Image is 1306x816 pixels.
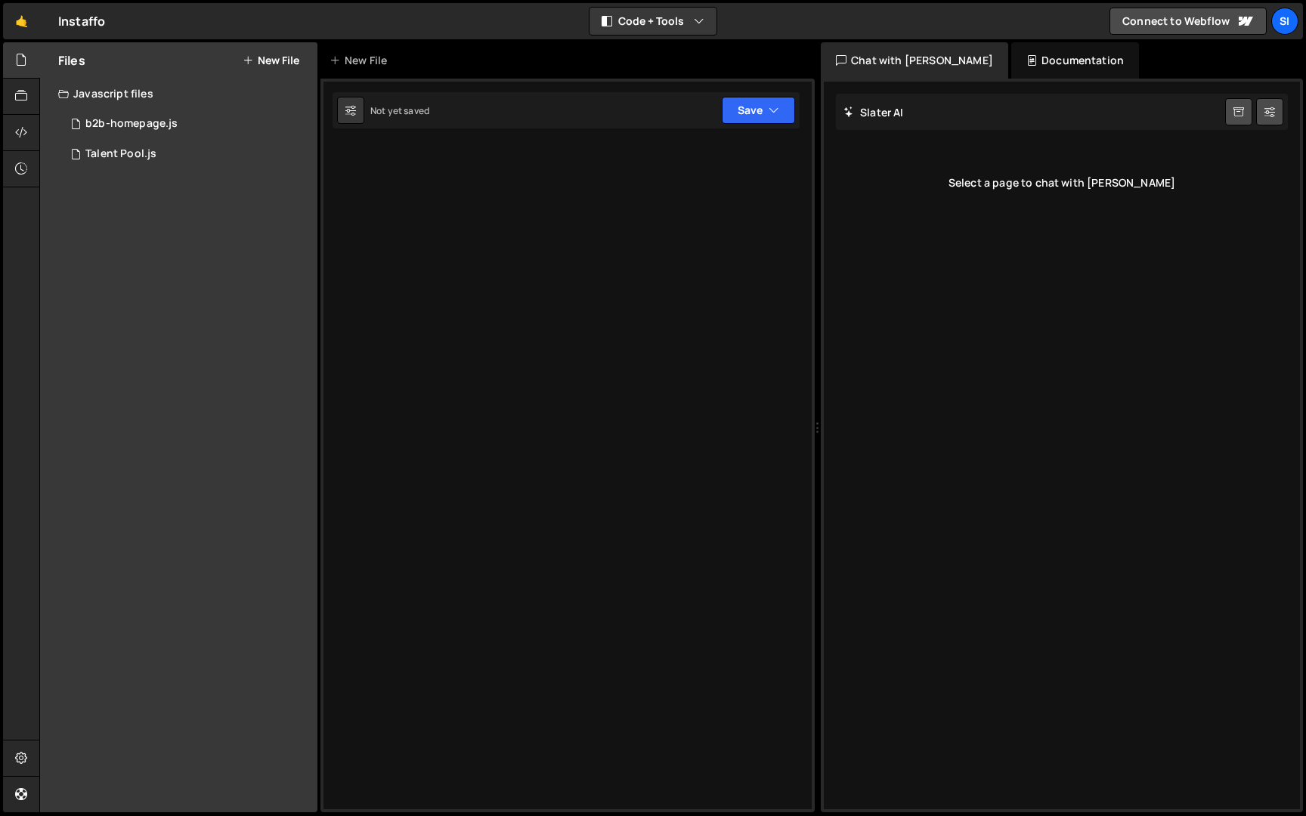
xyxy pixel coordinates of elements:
div: New File [330,53,393,68]
a: SI [1271,8,1298,35]
h2: Slater AI [843,105,904,119]
h2: Files [58,52,85,69]
button: Save [722,97,795,124]
div: Talent Pool.js [85,147,156,161]
button: Code + Tools [590,8,716,35]
div: 15318/40274.js [58,139,317,169]
div: Not yet saved [370,104,429,117]
div: Instaffo [58,12,105,30]
div: Javascript files [40,79,317,109]
div: b2b-homepage.js [85,117,178,131]
div: Chat with [PERSON_NAME] [821,42,1008,79]
a: Connect to Webflow [1109,8,1267,35]
div: Select a page to chat with [PERSON_NAME] [836,153,1288,213]
div: Documentation [1011,42,1139,79]
button: New File [243,54,299,66]
a: 🤙 [3,3,40,39]
div: 15318/45043.js [58,109,317,139]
